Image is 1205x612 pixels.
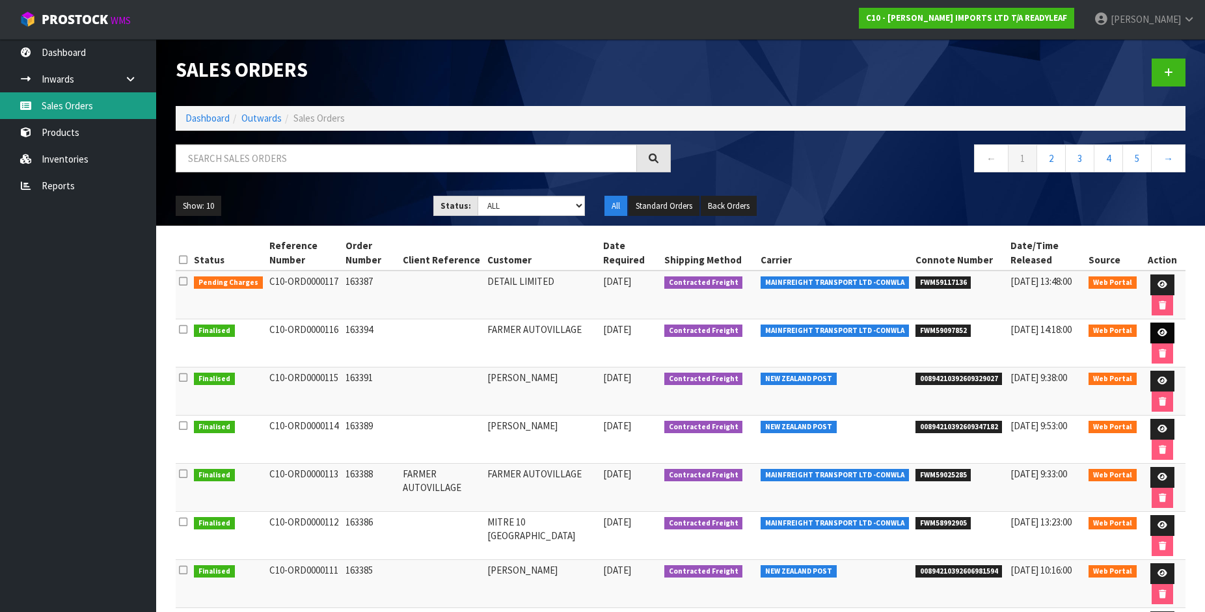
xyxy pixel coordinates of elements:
[915,421,1003,434] span: 00894210392609347182
[176,144,637,172] input: Search sales orders
[1085,235,1140,271] th: Source
[690,144,1185,176] nav: Page navigation
[342,464,400,512] td: 163388
[603,275,631,287] span: [DATE]
[266,416,342,464] td: C10-ORD0000114
[266,367,342,416] td: C10-ORD0000115
[20,11,36,27] img: cube-alt.png
[1089,469,1137,482] span: Web Portal
[761,276,909,289] span: MAINFREIGHT TRANSPORT LTD -CONWLA
[342,367,400,416] td: 163391
[761,325,909,338] span: MAINFREIGHT TRANSPORT LTD -CONWLA
[484,512,600,560] td: MITRE 10 [GEOGRAPHIC_DATA]
[484,560,600,608] td: [PERSON_NAME]
[194,373,235,386] span: Finalised
[912,235,1008,271] th: Connote Number
[342,235,400,271] th: Order Number
[266,271,342,319] td: C10-ORD0000117
[915,373,1003,386] span: 00894210392609329027
[194,421,235,434] span: Finalised
[603,516,631,528] span: [DATE]
[111,14,131,27] small: WMS
[1089,517,1137,530] span: Web Portal
[1036,144,1066,172] a: 2
[603,419,631,432] span: [DATE]
[664,565,743,578] span: Contracted Freight
[266,464,342,512] td: C10-ORD0000113
[757,235,912,271] th: Carrier
[1010,468,1067,480] span: [DATE] 9:33:00
[761,373,837,386] span: NEW ZEALAND POST
[1089,565,1137,578] span: Web Portal
[484,416,600,464] td: [PERSON_NAME]
[761,517,909,530] span: MAINFREIGHT TRANSPORT LTD -CONWLA
[664,469,743,482] span: Contracted Freight
[664,373,743,386] span: Contracted Freight
[185,112,230,124] a: Dashboard
[1010,371,1067,384] span: [DATE] 9:38:00
[399,235,484,271] th: Client Reference
[176,196,221,217] button: Show: 10
[761,565,837,578] span: NEW ZEALAND POST
[761,421,837,434] span: NEW ZEALAND POST
[484,235,600,271] th: Customer
[191,235,266,271] th: Status
[342,319,400,367] td: 163394
[1089,325,1137,338] span: Web Portal
[603,468,631,480] span: [DATE]
[176,59,671,81] h1: Sales Orders
[603,371,631,384] span: [DATE]
[866,12,1067,23] strong: C10 - [PERSON_NAME] IMPORTS LTD T/A READYLEAF
[915,469,971,482] span: FWM59025285
[915,325,971,338] span: FWM59097852
[342,512,400,560] td: 163386
[664,276,743,289] span: Contracted Freight
[1010,419,1067,432] span: [DATE] 9:53:00
[440,200,471,211] strong: Status:
[266,512,342,560] td: C10-ORD0000112
[342,416,400,464] td: 163389
[1089,421,1137,434] span: Web Portal
[1008,144,1037,172] a: 1
[664,421,743,434] span: Contracted Freight
[915,565,1003,578] span: 00894210392606981594
[629,196,699,217] button: Standard Orders
[266,235,342,271] th: Reference Number
[1007,235,1085,271] th: Date/Time Released
[915,517,971,530] span: FWM58992905
[604,196,627,217] button: All
[399,464,484,512] td: FARMER AUTOVILLAGE
[1089,276,1137,289] span: Web Portal
[241,112,282,124] a: Outwards
[701,196,757,217] button: Back Orders
[603,323,631,336] span: [DATE]
[194,276,263,289] span: Pending Charges
[1111,13,1181,25] span: [PERSON_NAME]
[1151,144,1185,172] a: →
[1122,144,1152,172] a: 5
[194,325,235,338] span: Finalised
[1010,516,1072,528] span: [DATE] 13:23:00
[1140,235,1185,271] th: Action
[484,464,600,512] td: FARMER AUTOVILLAGE
[664,325,743,338] span: Contracted Freight
[1010,564,1072,576] span: [DATE] 10:16:00
[194,517,235,530] span: Finalised
[1065,144,1094,172] a: 3
[42,11,108,28] span: ProStock
[266,560,342,608] td: C10-ORD0000111
[974,144,1009,172] a: ←
[761,469,909,482] span: MAINFREIGHT TRANSPORT LTD -CONWLA
[266,319,342,367] td: C10-ORD0000116
[484,319,600,367] td: FARMER AUTOVILLAGE
[342,271,400,319] td: 163387
[342,560,400,608] td: 163385
[293,112,345,124] span: Sales Orders
[484,271,600,319] td: DETAIL LIMITED
[1094,144,1123,172] a: 4
[484,367,600,416] td: [PERSON_NAME]
[1010,323,1072,336] span: [DATE] 14:18:00
[1010,275,1072,287] span: [DATE] 13:48:00
[664,517,743,530] span: Contracted Freight
[1089,373,1137,386] span: Web Portal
